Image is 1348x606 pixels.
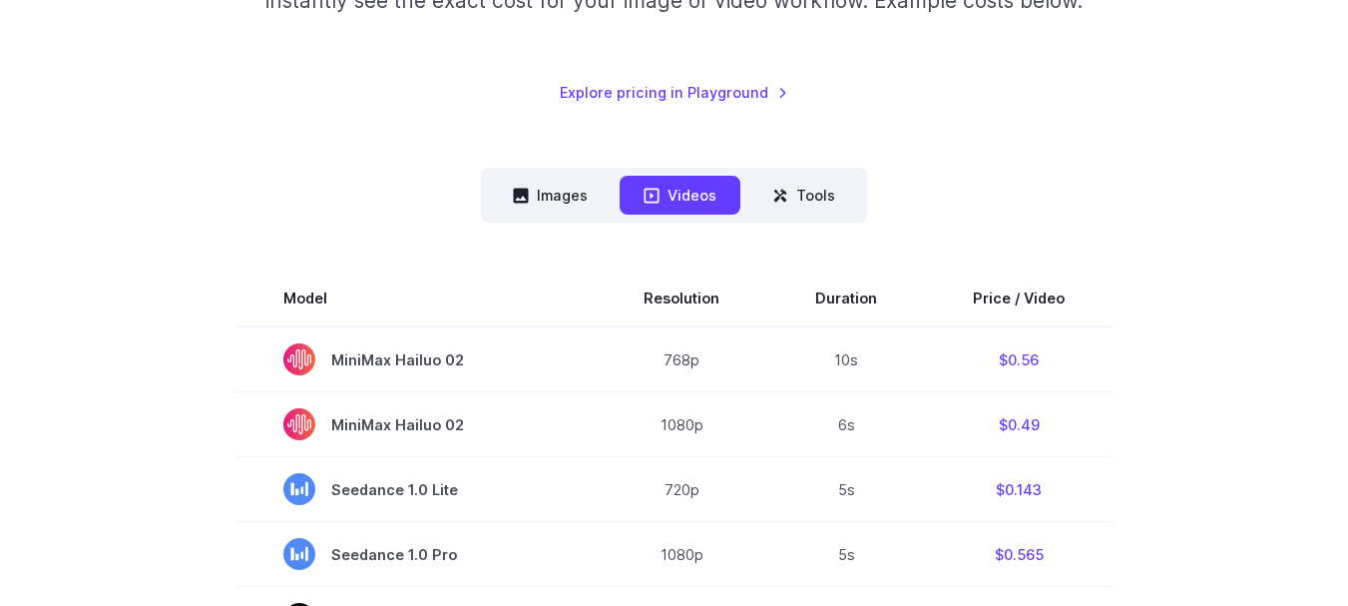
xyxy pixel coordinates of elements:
td: 720p [596,457,767,522]
td: 768p [596,326,767,392]
button: Videos [620,176,740,215]
td: 5s [767,522,925,587]
td: 6s [767,392,925,457]
button: Images [489,176,612,215]
td: $0.49 [925,392,1113,457]
span: MiniMax Hailuo 02 [283,408,548,440]
td: $0.143 [925,457,1113,522]
td: 5s [767,457,925,522]
td: $0.56 [925,326,1113,392]
a: Explore pricing in Playground [560,81,788,104]
td: 10s [767,326,925,392]
button: Tools [748,176,859,215]
span: Seedance 1.0 Pro [283,538,548,570]
span: Seedance 1.0 Lite [283,473,548,505]
td: $0.565 [925,522,1113,587]
td: 1080p [596,392,767,457]
td: 1080p [596,522,767,587]
span: MiniMax Hailuo 02 [283,343,548,375]
th: Model [235,271,596,326]
th: Duration [767,271,925,326]
th: Price / Video [925,271,1113,326]
th: Resolution [596,271,767,326]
